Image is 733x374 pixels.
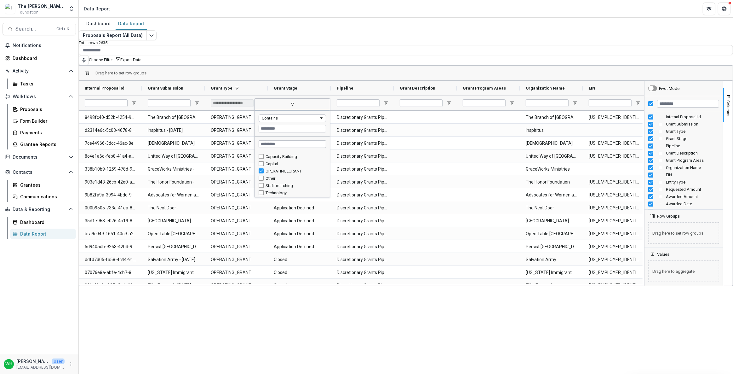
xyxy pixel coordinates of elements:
[211,111,262,124] span: OPERATING_GRANT
[526,124,577,137] span: Inspiritus
[337,240,388,253] span: Discretionary Grants Pipeline
[13,170,66,175] span: Contacts
[148,99,191,107] input: Grant Submission Filter Input
[120,57,141,62] button: Export Data
[67,360,75,368] button: More
[666,187,719,192] span: Requested Amount
[274,86,297,91] span: Grant Stage
[589,253,640,266] span: [US_EMPLOYER_IDENTIFICATION_NUMBER]
[84,18,113,30] a: Dashboard
[526,189,577,202] span: Advocates for Women and Kids Equality
[589,202,640,214] span: [US_EMPLOYER_IDENTIFICATION_NUMBER]
[703,3,715,15] button: Partners
[148,124,199,137] span: Inspiritus - [DATE]
[572,101,577,106] button: Open Filter Menu
[84,5,110,12] div: Data Report
[337,266,388,279] span: Discretionary Grants Pipeline
[211,124,262,137] span: OPERATING_GRANT
[666,158,719,163] span: Grant Program Areas
[666,136,719,141] span: Grant Stage
[666,180,719,184] span: Entity Type
[526,202,577,214] span: The Next Door
[666,122,719,126] span: Grant Submission
[20,219,71,225] div: Dashboard
[337,202,388,214] span: Discretionary Grants Pipeline
[85,176,136,189] span: 903e1d43-26cb-42e0-ac1e-e20459f9a9ef
[211,240,262,253] span: OPERATING_GRANT
[337,99,380,107] input: Pipeline Filter Input
[589,111,640,124] span: [US_EMPLOYER_IDENTIFICATION_NUMBER]
[259,140,326,148] input: Search filter values
[337,86,353,91] span: Pipeline
[337,124,388,137] span: Discretionary Grants Pipeline
[337,150,388,163] span: Discretionary Grants Pipeline
[644,164,723,171] div: Organization Name Column
[211,279,262,292] span: OPERATING_GRANT
[85,253,136,266] span: ddfd7305-fa58-4c44-910f-075a92addbb8
[194,101,199,106] button: Open Filter Menu
[20,129,71,136] div: Payments
[148,279,199,292] span: Fifty Forward - [DATE]
[10,180,76,190] a: Grantees
[718,3,730,15] button: Get Help
[526,227,577,240] span: Open Table [GEOGRAPHIC_DATA]
[526,253,577,266] span: Salvation Army
[644,157,723,164] div: Grant Program Areas Column
[148,176,199,189] span: The Honor Foundation -
[589,214,640,227] span: [US_EMPLOYER_IDENTIFICATION_NUMBER]
[337,111,388,124] span: Discretionary Grants Pipeline
[274,202,325,214] span: Application Declined
[657,214,680,219] span: Row Groups
[266,154,324,159] div: Capacity Building
[211,150,262,163] span: OPERATING_GRANT
[255,99,330,110] span: filter
[589,99,632,107] input: EIN Filter Input
[589,137,640,150] span: [US_EMPLOYER_IDENTIFICATION_NUMBER]
[337,279,388,292] span: Discretionary Grants Pipeline
[463,86,506,91] span: Grant Program Areas
[3,204,76,214] button: Open Data & Reporting
[10,191,76,202] a: Communications
[3,40,76,50] button: Notifications
[446,101,451,106] button: Open Filter Menu
[644,200,723,207] div: Awarded Date Column
[644,207,723,215] div: Archived Column
[262,116,319,120] div: Contains
[274,227,325,240] span: Application Declined
[274,253,325,266] span: Closed
[3,53,76,63] a: Dashboard
[255,98,330,197] div: Column Menu
[666,151,719,155] span: Grant Description
[526,266,577,279] span: [US_STATE] Immigrant and Refugee Rights Coalition
[259,114,326,122] div: Filtering operator
[85,163,136,176] span: 338b10b9-1259-478d-9e9f-4668a74b1d24
[52,359,65,364] p: User
[526,86,565,91] span: Organization Name
[10,217,76,227] a: Dashboard
[3,167,76,177] button: Open Contacts
[13,155,66,160] span: Documents
[148,253,199,266] span: Salvation Army - [DATE]
[3,91,76,102] button: Open Workflows
[666,172,719,177] span: EIN
[211,86,232,91] span: Grant Type
[589,227,640,240] span: [US_EMPLOYER_IDENTIFICATION_NUMBER]
[589,86,595,91] span: EIN
[10,104,76,114] a: Proposals
[644,135,723,142] div: Grant Stage Column
[148,163,199,176] span: GraceWorks Ministries -
[85,240,136,253] span: 5d940adb-9263-42b3-9acc-0c4a31968c21
[644,186,723,193] div: Requested Amount Column
[274,266,325,279] span: Closed
[148,86,183,91] span: Grant Submission
[3,66,76,76] button: Open Activity
[648,222,719,244] span: Drag here to set row groups
[13,94,66,99] span: Workflows
[131,101,136,106] button: Open Filter Menu
[18,9,38,15] span: Foundation
[644,149,723,157] div: Grant Description Column
[657,100,719,108] input: Filter Columns Input
[20,141,71,148] div: Grantee Reports
[666,194,719,199] span: Awarded Amount
[148,202,199,214] span: The Next Door -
